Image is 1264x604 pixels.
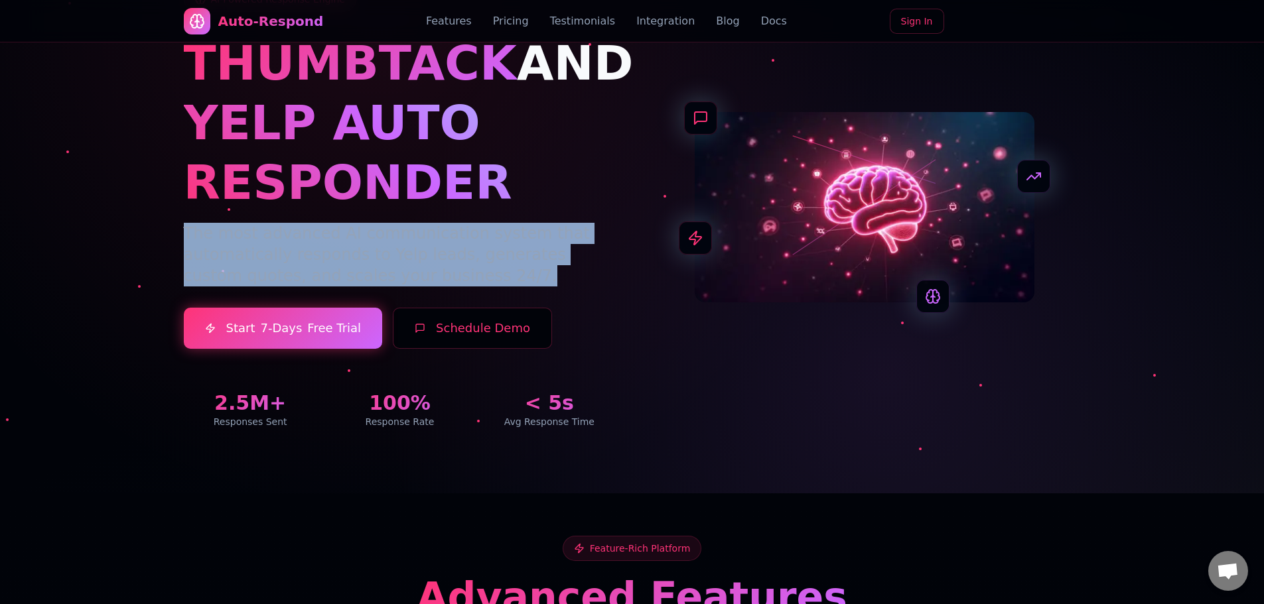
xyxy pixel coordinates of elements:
[482,391,616,415] div: < 5s
[493,13,529,29] a: Pricing
[636,13,695,29] a: Integration
[393,308,552,349] button: Schedule Demo
[333,391,466,415] div: 100%
[184,8,324,34] a: Auto-Respond
[184,223,616,286] p: The most advanced AI communication system that automatically responds to Yelp leads, generates cu...
[517,35,634,91] span: AND
[590,542,691,555] span: Feature-Rich Platform
[482,415,616,428] div: Avg Response Time
[426,13,472,29] a: Features
[333,415,466,428] div: Response Rate
[218,12,324,30] div: Auto-Respond
[1208,551,1248,591] a: Open chat
[184,308,383,349] a: Start7-DaysFree Trial
[184,93,616,212] h1: YELP AUTO RESPONDER
[716,13,739,29] a: Blog
[260,319,302,337] span: 7-Days
[695,112,1034,303] img: AI Neural Network Brain
[948,7,1088,36] iframe: Botón de Acceder con Google
[761,13,787,29] a: Docs
[184,35,517,91] span: THUMBTACK
[550,13,616,29] a: Testimonials
[890,9,944,34] a: Sign In
[184,415,317,428] div: Responses Sent
[184,391,317,415] div: 2.5M+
